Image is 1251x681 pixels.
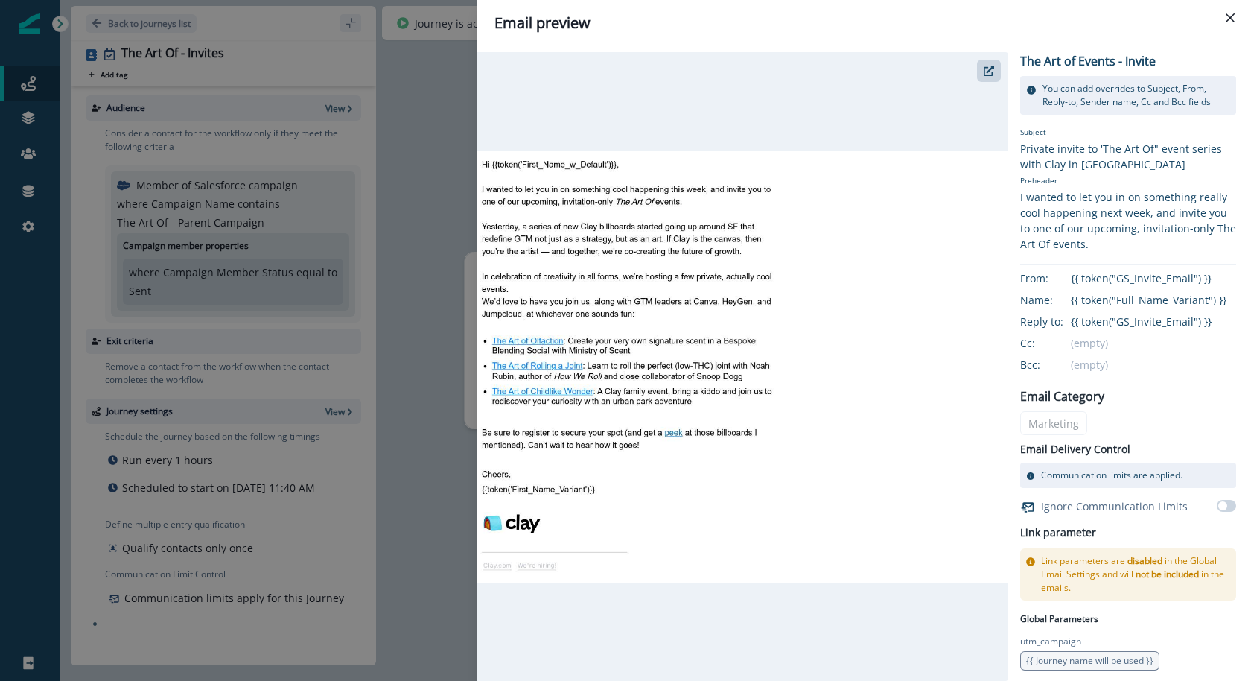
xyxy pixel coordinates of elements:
div: {{ token("GS_Invite_Email") }} [1071,314,1226,329]
p: utm_campaign [1020,635,1081,648]
img: email asset unavailable [477,151,1008,583]
p: Preheader [1020,172,1236,189]
div: Cc: [1020,335,1095,351]
span: {{ Journey name will be used }} [1026,654,1153,667]
h2: Link parameter [1020,524,1096,542]
span: not be included [1136,568,1199,580]
div: Email preview [494,12,1233,34]
span: disabled [1127,554,1162,567]
div: {{ token("Full_Name_Variant") }} [1071,292,1226,308]
div: I wanted to let you in on something really cool happening next week, and invite you to one of our... [1020,189,1236,252]
div: (empty) [1071,335,1226,351]
div: Bcc: [1020,357,1095,373]
p: Global Parameters [1020,609,1098,626]
p: Link parameters are in the Global Email Settings and will in the emails. [1041,554,1230,595]
div: {{ token("GS_Invite_Email") }} [1071,270,1226,286]
p: The Art of Events - Invite [1020,52,1156,70]
div: From: [1020,270,1095,286]
button: Close [1218,6,1242,30]
div: Private invite to 'The Art Of" event series with Clay in [GEOGRAPHIC_DATA] [1020,141,1236,172]
div: (empty) [1071,357,1226,373]
p: Subject [1020,127,1236,141]
div: Name: [1020,292,1095,308]
p: You can add overrides to Subject, From, Reply-to, Sender name, Cc and Bcc fields [1042,82,1230,109]
div: Reply to: [1020,314,1095,329]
